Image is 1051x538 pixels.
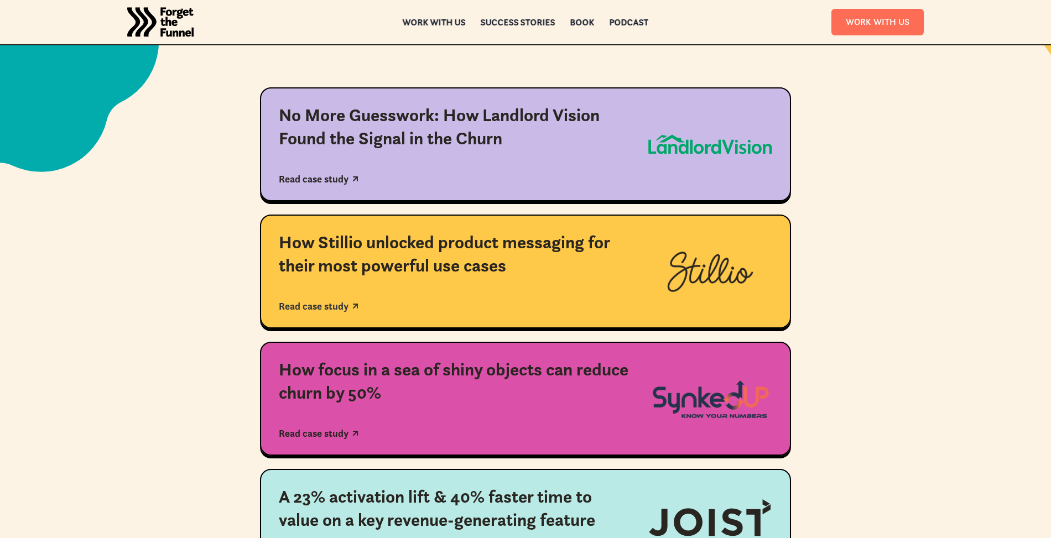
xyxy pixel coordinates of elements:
a: Success Stories [481,18,555,26]
a: Book [570,18,595,26]
div: Read case study [279,173,348,185]
div: How focus in a sea of shiny objects can reduce churn by 50% [279,358,629,404]
a: No More Guesswork: How Landlord Vision Found the Signal in the ChurnRead case study [260,87,791,201]
a: How focus in a sea of shiny objects can reduce churn by 50%Read case study [260,342,791,456]
a: Work With Us [831,9,924,35]
div: How Stillio unlocked product messaging for their most powerful use cases [279,231,629,277]
div: Read case study [279,300,348,312]
a: How Stillio unlocked product messaging for their most powerful use casesRead case study [260,215,791,328]
div: No More Guesswork: How Landlord Vision Found the Signal in the Churn [279,104,629,150]
a: Work with us [403,18,466,26]
div: Read case study [279,427,348,440]
div: A 23% activation lift & 40% faster time to value on a key revenue-generating feature [279,485,629,531]
a: Podcast [610,18,649,26]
